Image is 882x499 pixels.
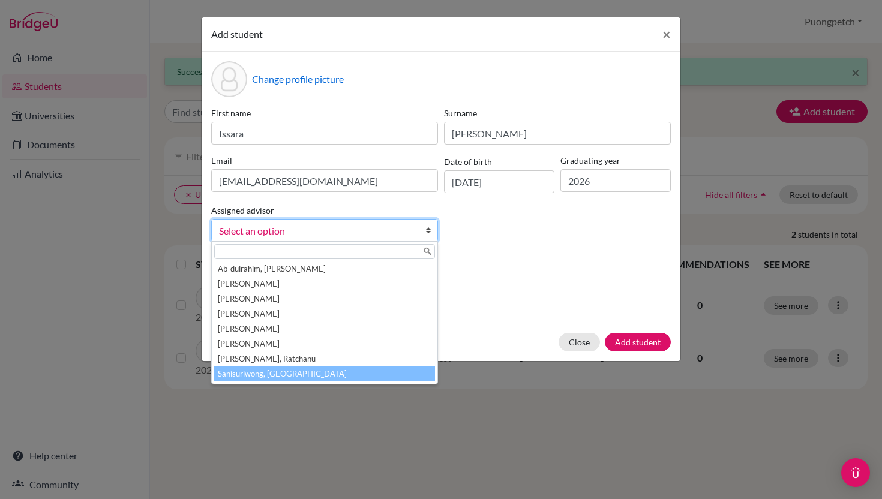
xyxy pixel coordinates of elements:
label: Assigned advisor [211,204,274,217]
label: Graduating year [560,154,671,167]
label: Surname [444,107,671,119]
button: Close [653,17,680,51]
div: Profile picture [211,61,247,97]
span: Add student [211,28,263,40]
li: [PERSON_NAME] [214,306,435,321]
label: First name [211,107,438,119]
span: × [662,25,671,43]
button: Close [559,333,600,351]
li: [PERSON_NAME], Ratchanu [214,351,435,366]
li: Sanisuriwong, [GEOGRAPHIC_DATA] [214,366,435,381]
span: Select an option [219,223,415,239]
p: Parents [211,261,671,275]
label: Email [211,154,438,167]
li: Ab-dulrahim, [PERSON_NAME] [214,261,435,276]
div: Open Intercom Messenger [841,458,870,487]
button: Add student [605,333,671,351]
label: Date of birth [444,155,492,168]
input: dd/mm/yyyy [444,170,554,193]
li: [PERSON_NAME] [214,276,435,291]
li: [PERSON_NAME] [214,336,435,351]
li: [PERSON_NAME] [214,291,435,306]
li: [PERSON_NAME] [214,321,435,336]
